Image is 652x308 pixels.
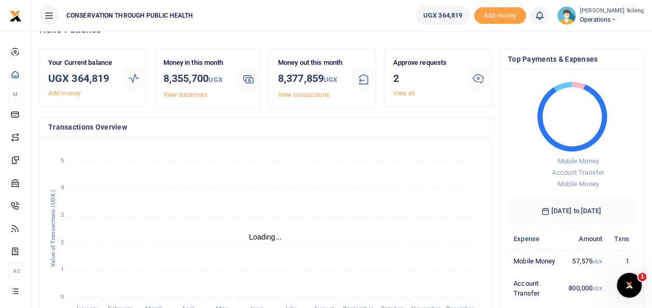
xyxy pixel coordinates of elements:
[508,250,563,272] td: Mobile Money
[557,6,576,25] img: profile-user
[48,58,113,68] p: Your Current balance
[423,10,462,21] span: UGX 364,819
[552,169,604,176] span: Account Transfer
[617,273,642,298] iframe: Intercom live chat
[8,86,22,103] li: M
[278,91,329,99] a: View transactions
[163,71,228,88] h3: 8,355,700
[411,6,474,25] li: Wallet ballance
[508,228,563,250] th: Expense
[163,58,228,68] p: Money in this month
[474,11,526,19] a: Add money
[249,233,282,241] text: Loading...
[61,184,64,191] tspan: 4
[557,6,644,25] a: profile-user [PERSON_NAME] Ikileng Operations
[580,15,644,24] span: Operations
[278,58,343,68] p: Money out this month
[557,180,599,188] span: Mobile Money
[393,58,457,68] p: Approve requests
[638,273,646,281] span: 1
[61,212,64,218] tspan: 3
[62,11,197,20] span: CONSERVATION THROUGH PUBLIC HEALTH
[508,199,635,223] h6: [DATE] to [DATE]
[474,7,526,24] span: Add money
[508,272,563,304] td: Account Transfer
[592,259,602,264] small: UGX
[278,71,343,88] h3: 8,377,859
[563,250,608,272] td: 57,575
[608,272,635,304] td: 1
[608,228,635,250] th: Txns
[415,6,470,25] a: UGX 364,819
[163,91,207,99] a: View statement
[48,121,482,133] h4: Transactions Overview
[393,71,457,86] h3: 2
[592,286,602,291] small: UGX
[563,228,608,250] th: Amount
[563,272,608,304] td: 800,000
[508,53,635,65] h4: Top Payments & Expenses
[324,76,337,83] small: UGX
[48,90,81,97] a: Add money
[608,250,635,272] td: 1
[9,11,22,19] a: logo-small logo-large logo-large
[9,10,22,22] img: logo-small
[474,7,526,24] li: Toup your wallet
[8,262,22,279] li: Ac
[50,190,57,267] text: Value of Transactions (UGX )
[557,157,599,165] span: Mobile Money
[61,267,64,273] tspan: 1
[61,293,64,300] tspan: 0
[61,157,64,164] tspan: 5
[209,76,222,83] small: UGX
[48,71,113,86] h3: UGX 364,819
[393,90,415,97] a: View all
[61,239,64,246] tspan: 2
[580,7,644,16] small: [PERSON_NAME] Ikileng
